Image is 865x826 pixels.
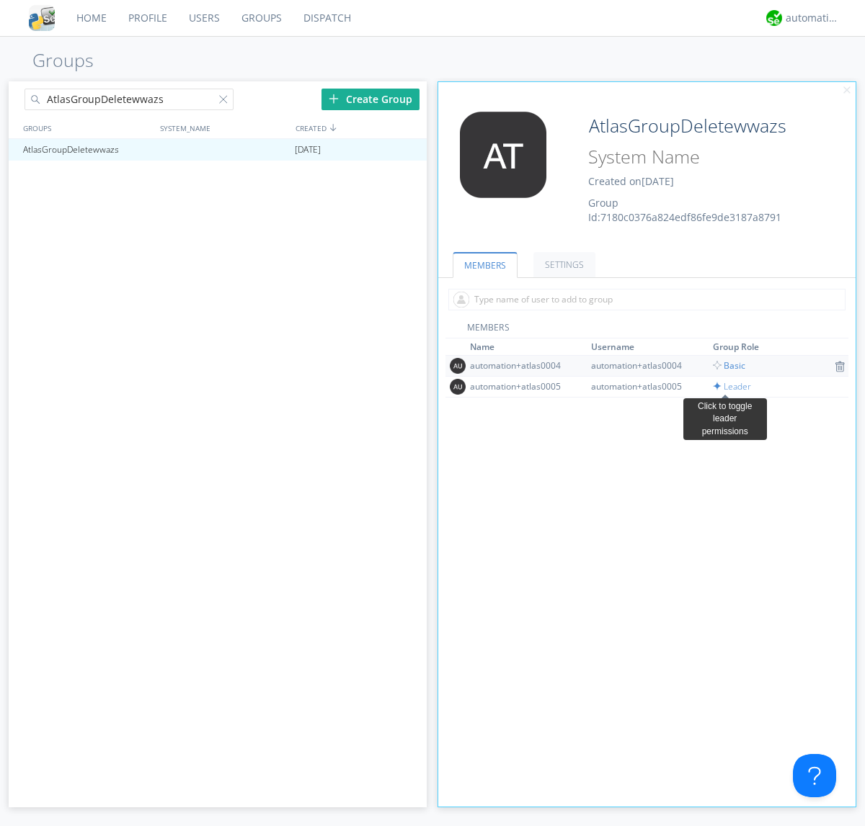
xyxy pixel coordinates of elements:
[835,361,845,372] img: icon-trash.svg
[588,174,674,188] span: Created on
[591,380,699,392] div: automation+atlas0005
[19,139,154,161] div: AtlasGroupDeletewwazs
[9,139,427,161] a: AtlasGroupDeletewwazs[DATE]
[583,143,816,171] input: System Name
[25,89,234,110] input: Search groups
[786,11,840,25] div: automation+atlas
[448,289,846,310] input: Type name of user to add to group
[713,380,751,392] span: Leader
[295,139,321,161] span: [DATE]
[156,117,292,138] div: SYSTEM_NAME
[329,94,339,104] img: plus.svg
[766,10,782,26] img: d2d01cd9b4174d08988066c6d424eccd
[29,5,55,31] img: cddb5a64eb264b2086981ab96f4c1ba7
[689,400,761,437] div: Click to toggle leader permissions
[642,174,674,188] span: [DATE]
[321,89,420,110] div: Create Group
[589,338,711,356] th: Toggle SortBy
[583,112,816,140] input: Group Name
[793,754,836,797] iframe: Toggle Customer Support
[588,196,781,224] span: Group Id: 7180c0376a824edf86fe9de3187a8791
[450,379,466,395] img: 373638.png
[292,117,428,138] div: CREATED
[591,359,699,372] div: automation+atlas0004
[533,252,595,277] a: SETTINGS
[453,252,518,278] a: MEMBERS
[713,359,745,372] span: Basic
[19,117,153,138] div: GROUPS
[842,86,852,96] img: cancel.svg
[445,321,849,338] div: MEMBERS
[468,338,590,356] th: Toggle SortBy
[450,358,466,374] img: 373638.png
[470,359,578,372] div: automation+atlas0004
[470,380,578,392] div: automation+atlas0005
[711,338,833,356] th: Toggle SortBy
[449,112,557,198] img: 373638.png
